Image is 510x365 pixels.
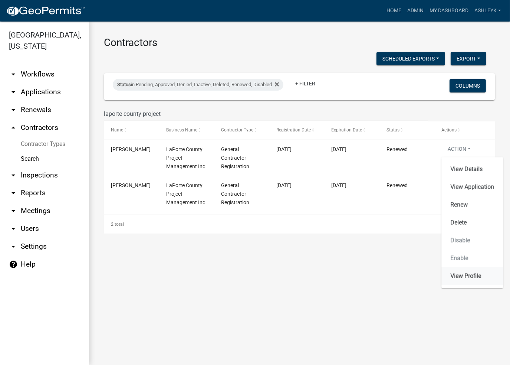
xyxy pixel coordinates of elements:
[471,4,504,18] a: AshleyK
[166,146,205,169] span: LaPorte County Project Management Inc
[331,146,346,152] span: 09/22/2024
[289,77,321,90] a: + Filter
[9,224,18,233] i: arrow_drop_down
[442,145,477,156] button: Action
[386,146,408,152] span: Renewed
[379,121,435,139] datatable-header-cell: Status
[386,182,408,188] span: Renewed
[331,127,362,133] span: Expiration Date
[104,121,159,139] datatable-header-cell: Name
[104,215,495,234] div: 2 total
[434,121,490,139] datatable-header-cell: Actions
[221,182,249,205] span: General Contractor Registration
[331,182,346,188] span: 09/23/2023
[9,206,18,215] i: arrow_drop_down
[442,127,457,133] span: Actions
[111,182,151,188] span: ANDREW SKWIAT
[111,146,151,152] span: ANDREW SKWIAT
[113,79,283,91] div: in Pending, Approved, Denied, Inactive, Deleted, Renewed, Disabled
[441,267,503,285] a: View Profile
[214,121,269,139] datatable-header-cell: Contractor Type
[404,4,427,18] a: Admin
[441,160,503,178] a: View Details
[9,260,18,269] i: help
[166,182,205,205] span: LaPorte County Project Management Inc
[9,242,18,251] i: arrow_drop_down
[104,36,495,49] h3: Contractors
[386,127,399,133] span: Status
[450,79,486,92] button: Columns
[324,121,379,139] datatable-header-cell: Expiration Date
[451,52,486,65] button: Export
[9,123,18,132] i: arrow_drop_up
[9,171,18,180] i: arrow_drop_down
[9,105,18,114] i: arrow_drop_down
[441,214,503,232] a: Delete
[221,146,249,169] span: General Contractor Registration
[9,70,18,79] i: arrow_drop_down
[441,196,503,214] a: Renew
[221,127,253,133] span: Contractor Type
[9,88,18,97] i: arrow_drop_down
[104,106,428,121] input: Search for contractors
[384,4,404,18] a: Home
[9,189,18,198] i: arrow_drop_down
[159,121,214,139] datatable-header-cell: Business Name
[276,182,292,188] span: 09/23/2022
[166,127,197,133] span: Business Name
[441,178,503,196] a: View Application
[269,121,325,139] datatable-header-cell: Registration Date
[427,4,471,18] a: My Dashboard
[276,146,292,152] span: 09/22/2023
[276,127,311,133] span: Registration Date
[441,157,503,288] div: Action
[117,82,131,87] span: Status
[376,52,445,65] button: Scheduled Exports
[111,127,123,133] span: Name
